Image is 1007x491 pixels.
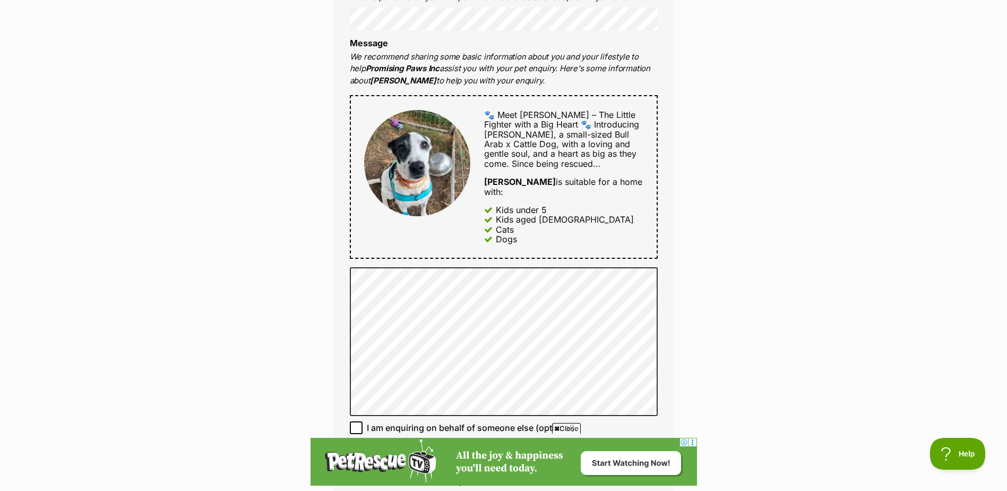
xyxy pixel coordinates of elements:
img: Louis [364,110,470,216]
label: Message [350,38,388,48]
span: Close [552,423,581,434]
div: Cats [496,225,514,234]
div: is suitable for a home with: [484,177,643,197]
span: Introducing [PERSON_NAME], a small-sized Bull Arab x Cattle Dog, with a loving and gentle soul, a... [484,119,639,169]
strong: Promising Paws Inc [366,63,440,73]
iframe: Advertisement [311,438,697,486]
iframe: Help Scout Beacon - Open [930,438,986,470]
strong: [PERSON_NAME] [484,176,556,187]
p: We recommend sharing some basic information about you and your lifestyle to help assist you with ... [350,51,658,87]
div: Dogs [496,234,517,244]
div: Kids under 5 [496,205,547,215]
span: 🐾 Meet [PERSON_NAME] – The Little Fighter with a Big Heart 🐾 [484,109,635,130]
strong: [PERSON_NAME] [370,75,436,86]
div: Kids aged [DEMOGRAPHIC_DATA] [496,215,634,224]
span: I am enquiring on behalf of someone else (optional) [367,421,575,434]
